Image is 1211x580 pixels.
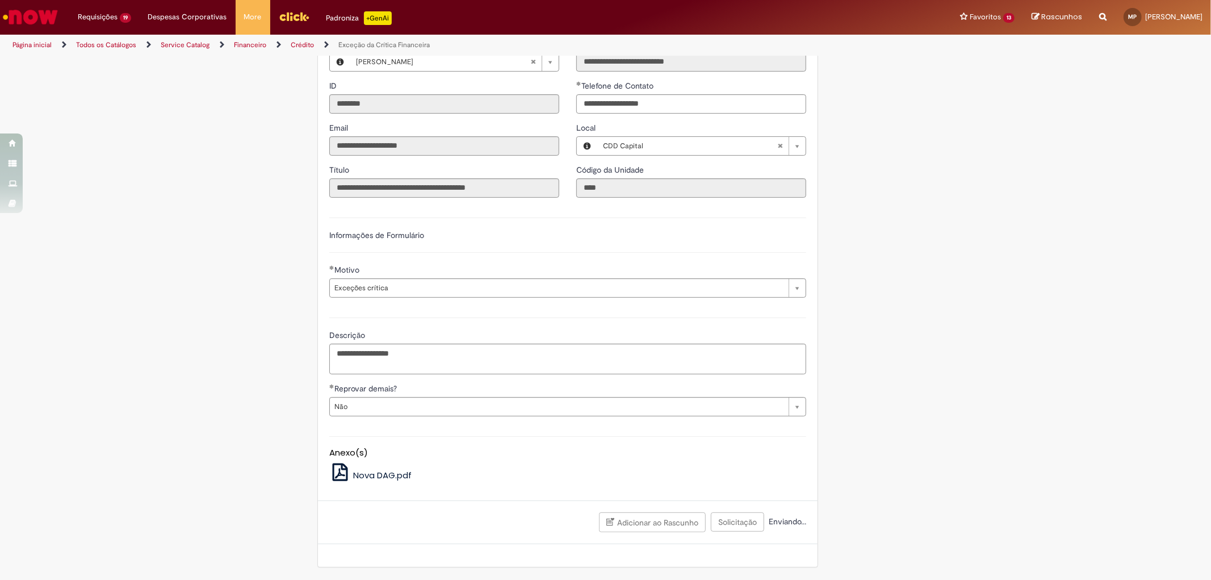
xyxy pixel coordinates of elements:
[597,137,806,155] a: CDD CapitalLimpar campo Local
[772,137,789,155] abbr: Limpar campo Local
[356,53,530,71] span: [PERSON_NAME]
[329,80,339,91] label: Somente leitura - ID
[1003,13,1015,23] span: 13
[76,40,136,49] a: Todos os Catálogos
[329,94,559,114] input: ID
[576,123,598,133] span: Local
[279,8,309,25] img: click_logo_yellow_360x200.png
[577,137,597,155] button: Local, Visualizar este registro CDD Capital
[244,11,262,23] span: More
[120,13,131,23] span: 19
[338,40,430,49] a: Exceção da Crítica Financeira
[234,40,266,49] a: Financeiro
[334,398,783,416] span: Não
[970,11,1001,23] span: Favoritos
[576,52,806,72] input: Departamento
[329,81,339,91] span: Somente leitura - ID
[576,165,646,175] span: Somente leitura - Código da Unidade
[330,53,350,71] button: Favorecido, Visualizar este registro Matheus Lopes De Souza Pires
[329,136,559,156] input: Email
[353,469,412,481] span: Nova DAG.pdf
[326,11,392,25] div: Padroniza
[350,53,559,71] a: [PERSON_NAME]Limpar campo Favorecido
[329,448,806,458] h5: Anexo(s)
[9,35,799,56] ul: Trilhas de página
[525,53,542,71] abbr: Limpar campo Favorecido
[329,230,424,240] label: Informações de Formulário
[576,164,646,176] label: Somente leitura - Código da Unidade
[329,178,559,198] input: Título
[576,81,581,86] span: Obrigatório Preenchido
[334,279,783,297] span: Exceções crítica
[334,265,362,275] span: Motivo
[329,122,350,133] label: Somente leitura - Email
[766,516,806,527] span: Enviando...
[603,137,777,155] span: CDD Capital
[329,123,350,133] span: Somente leitura - Email
[291,40,314,49] a: Crédito
[1145,12,1202,22] span: [PERSON_NAME]
[581,81,656,91] span: Telefone de Contato
[1,6,60,28] img: ServiceNow
[329,265,334,270] span: Obrigatório Preenchido
[364,11,392,25] p: +GenAi
[1032,12,1082,23] a: Rascunhos
[329,469,412,481] a: Nova DAG.pdf
[329,330,367,340] span: Descrição
[329,164,351,176] label: Somente leitura - Título
[334,383,399,394] span: Reprovar demais?
[329,165,351,175] span: Somente leitura - Título
[78,11,118,23] span: Requisições
[1041,11,1082,22] span: Rascunhos
[161,40,209,49] a: Service Catalog
[148,11,227,23] span: Despesas Corporativas
[576,94,806,114] input: Telefone de Contato
[329,344,806,374] textarea: Descrição
[329,384,334,389] span: Obrigatório Preenchido
[12,40,52,49] a: Página inicial
[576,178,806,198] input: Código da Unidade
[1129,13,1137,20] span: MP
